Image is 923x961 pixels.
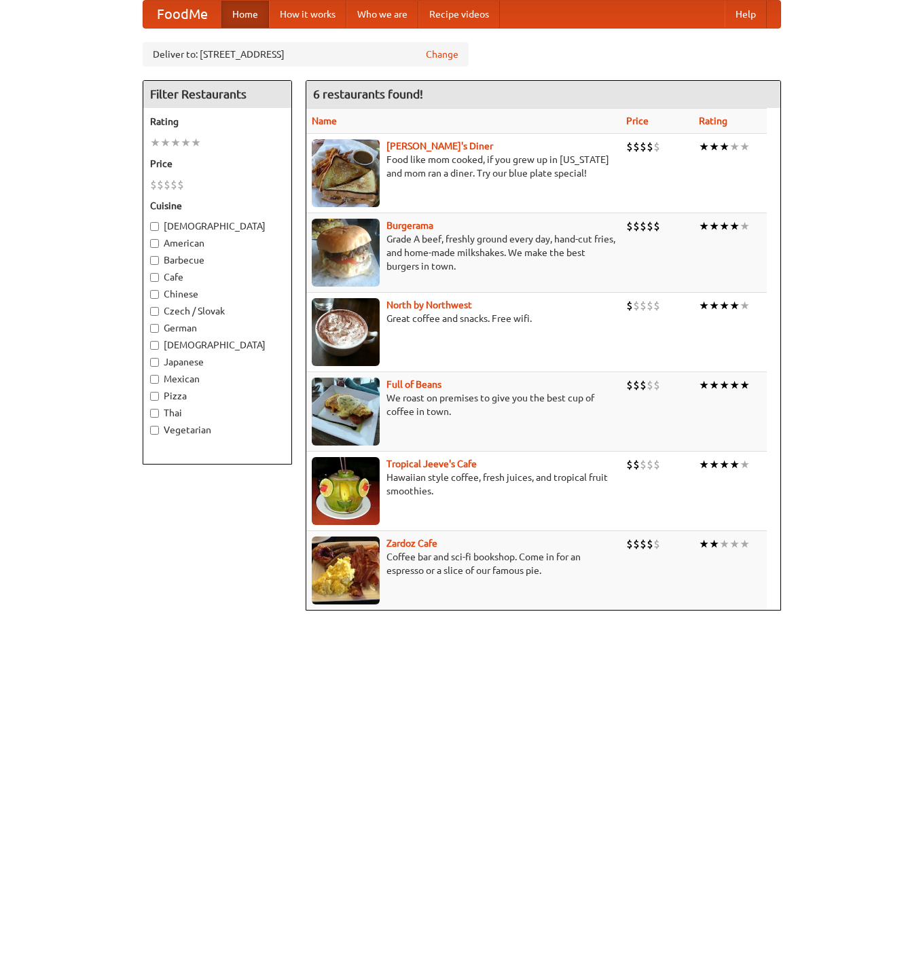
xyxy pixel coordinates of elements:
[221,1,269,28] a: Home
[150,406,285,420] label: Thai
[150,321,285,335] label: German
[653,537,660,551] li: $
[150,358,159,367] input: Japanese
[709,139,719,154] li: ★
[150,307,159,316] input: Czech / Slovak
[640,378,647,393] li: $
[150,324,159,333] input: German
[740,457,750,472] li: ★
[647,139,653,154] li: $
[150,355,285,369] label: Japanese
[150,236,285,250] label: American
[640,298,647,313] li: $
[313,88,423,101] ng-pluralize: 6 restaurants found!
[312,537,380,604] img: zardoz.jpg
[729,378,740,393] li: ★
[653,139,660,154] li: $
[653,219,660,234] li: $
[150,290,159,299] input: Chinese
[386,458,477,469] a: Tropical Jeeve's Cafe
[640,139,647,154] li: $
[150,253,285,267] label: Barbecue
[150,389,285,403] label: Pizza
[647,298,653,313] li: $
[150,341,159,350] input: [DEMOGRAPHIC_DATA]
[719,139,729,154] li: ★
[626,139,633,154] li: $
[699,378,709,393] li: ★
[633,139,640,154] li: $
[626,298,633,313] li: $
[729,298,740,313] li: ★
[633,298,640,313] li: $
[633,537,640,551] li: $
[426,48,458,61] a: Change
[150,426,159,435] input: Vegetarian
[699,537,709,551] li: ★
[740,139,750,154] li: ★
[386,141,493,151] a: [PERSON_NAME]'s Diner
[312,471,615,498] p: Hawaiian style coffee, fresh juices, and tropical fruit smoothies.
[312,139,380,207] img: sallys.jpg
[150,115,285,128] h5: Rating
[150,177,157,192] li: $
[633,378,640,393] li: $
[647,537,653,551] li: $
[150,199,285,213] h5: Cuisine
[647,378,653,393] li: $
[653,298,660,313] li: $
[729,537,740,551] li: ★
[312,115,337,126] a: Name
[719,378,729,393] li: ★
[312,153,615,180] p: Food like mom cooked, if you grew up in [US_STATE] and mom ran a diner. Try our blue plate special!
[170,135,181,150] li: ★
[269,1,346,28] a: How it works
[150,157,285,170] h5: Price
[150,372,285,386] label: Mexican
[740,537,750,551] li: ★
[740,219,750,234] li: ★
[346,1,418,28] a: Who we are
[640,457,647,472] li: $
[150,375,159,384] input: Mexican
[164,177,170,192] li: $
[143,81,291,108] h4: Filter Restaurants
[719,298,729,313] li: ★
[150,304,285,318] label: Czech / Slovak
[418,1,500,28] a: Recipe videos
[150,222,159,231] input: [DEMOGRAPHIC_DATA]
[719,537,729,551] li: ★
[626,537,633,551] li: $
[150,409,159,418] input: Thai
[386,538,437,549] a: Zardoz Cafe
[633,219,640,234] li: $
[709,457,719,472] li: ★
[143,42,469,67] div: Deliver to: [STREET_ADDRESS]
[709,378,719,393] li: ★
[626,457,633,472] li: $
[709,298,719,313] li: ★
[709,219,719,234] li: ★
[312,457,380,525] img: jeeves.jpg
[312,298,380,366] img: north.jpg
[386,300,472,310] a: North by Northwest
[725,1,767,28] a: Help
[150,273,159,282] input: Cafe
[386,379,441,390] a: Full of Beans
[386,220,433,231] a: Burgerama
[626,219,633,234] li: $
[740,298,750,313] li: ★
[729,457,740,472] li: ★
[150,287,285,301] label: Chinese
[647,219,653,234] li: $
[150,239,159,248] input: American
[150,392,159,401] input: Pizza
[647,457,653,472] li: $
[150,338,285,352] label: [DEMOGRAPHIC_DATA]
[699,457,709,472] li: ★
